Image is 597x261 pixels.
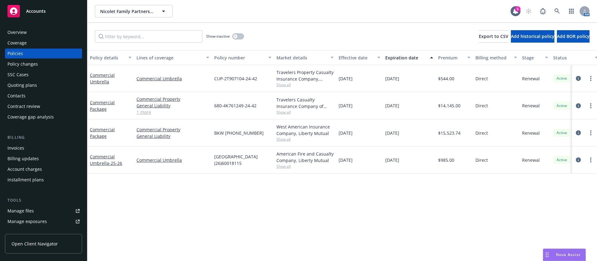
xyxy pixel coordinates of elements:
span: Active [556,103,568,109]
button: Nicolet Family Partners, LP [95,5,173,17]
button: Premium [436,50,473,65]
a: Coverage gap analysis [5,112,82,122]
span: Accounts [26,9,46,14]
div: SSC Cases [7,70,29,80]
a: circleInformation [575,129,582,137]
a: circleInformation [575,102,582,110]
a: Overview [5,27,82,37]
button: Policy details [87,50,134,65]
span: [DATE] [385,157,399,163]
span: [DATE] [339,102,353,109]
div: Billing updates [7,154,39,164]
a: Start snowing [522,5,535,17]
div: Stage [522,54,541,61]
div: Drag to move [543,249,551,261]
a: General Liability [137,102,209,109]
div: Coverage [7,38,27,48]
div: Expiration date [385,54,426,61]
span: CUP-2T907104-24-42 [214,75,257,82]
span: [DATE] [385,130,399,136]
span: [DATE] [339,75,353,82]
a: Commercial Umbrella [137,75,209,82]
span: Add historical policy [511,33,554,39]
span: Nicolet Family Partners, LP [100,8,154,15]
div: Travelers Property Casualty Insurance Company, Travelers Insurance [276,69,334,82]
a: Installment plans [5,175,82,185]
span: Direct [475,75,488,82]
a: Account charges [5,164,82,174]
span: [DATE] [385,75,399,82]
a: Accounts [5,2,82,20]
span: - 25-26 [109,160,122,166]
span: 680-4K761249-24-42 [214,102,257,109]
span: Show inactive [206,34,230,39]
span: Renewal [522,102,540,109]
span: $15,523.74 [438,130,460,136]
a: Coverage [5,38,82,48]
div: Policies [7,49,23,58]
span: Active [556,157,568,163]
a: SSC Cases [5,70,82,80]
span: Show all [276,137,334,142]
div: Tools [5,197,82,203]
div: American Fire and Casualty Company, Liberty Mutual [276,151,334,164]
span: Add BOR policy [557,33,590,39]
span: [DATE] [339,130,353,136]
span: BKW [PHONE_NUMBER] [214,130,264,136]
a: Quoting plans [5,80,82,90]
button: Add BOR policy [557,30,590,43]
div: Status [553,54,591,61]
span: Direct [475,157,488,163]
a: circleInformation [575,75,582,82]
a: Commercial Property [137,126,209,133]
a: Commercial Umbrella [90,72,115,85]
div: Invoices [7,143,24,153]
a: Billing updates [5,154,82,164]
a: Commercial Package [90,127,115,139]
div: Manage certificates [7,227,48,237]
a: Manage files [5,206,82,216]
div: Lines of coverage [137,54,202,61]
div: Market details [276,54,327,61]
a: Report a Bug [537,5,549,17]
a: circleInformation [575,156,582,164]
div: Installment plans [7,175,44,185]
div: Contract review [7,101,40,111]
div: Contacts [7,91,25,101]
div: Coverage gap analysis [7,112,54,122]
input: Filter by keyword... [95,30,202,43]
button: Stage [520,50,551,65]
button: Export to CSV [479,30,508,43]
div: Manage files [7,206,34,216]
button: Nova Assist [543,249,586,261]
span: Nova Assist [556,252,581,257]
span: Show all [276,82,334,87]
a: Commercial Umbrella [90,154,122,166]
button: Billing method [473,50,520,65]
span: Direct [475,130,488,136]
span: Manage exposures [5,217,82,226]
a: Policies [5,49,82,58]
div: Policy changes [7,59,38,69]
span: Direct [475,102,488,109]
span: Active [556,76,568,81]
div: Policy number [214,54,265,61]
div: Account charges [7,164,42,174]
a: Commercial Package [90,100,115,112]
div: Manage exposures [7,217,47,226]
span: Show all [276,164,334,169]
span: $14,145.00 [438,102,460,109]
div: Quoting plans [7,80,37,90]
button: Add historical policy [511,30,554,43]
div: Overview [7,27,27,37]
a: General Liability [137,133,209,139]
a: more [587,75,595,82]
a: Policy changes [5,59,82,69]
span: Open Client Navigator [12,240,58,247]
button: Lines of coverage [134,50,212,65]
div: Billing method [475,54,510,61]
span: Active [556,130,568,136]
span: [DATE] [385,102,399,109]
button: Expiration date [383,50,436,65]
div: 5 [515,6,521,12]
